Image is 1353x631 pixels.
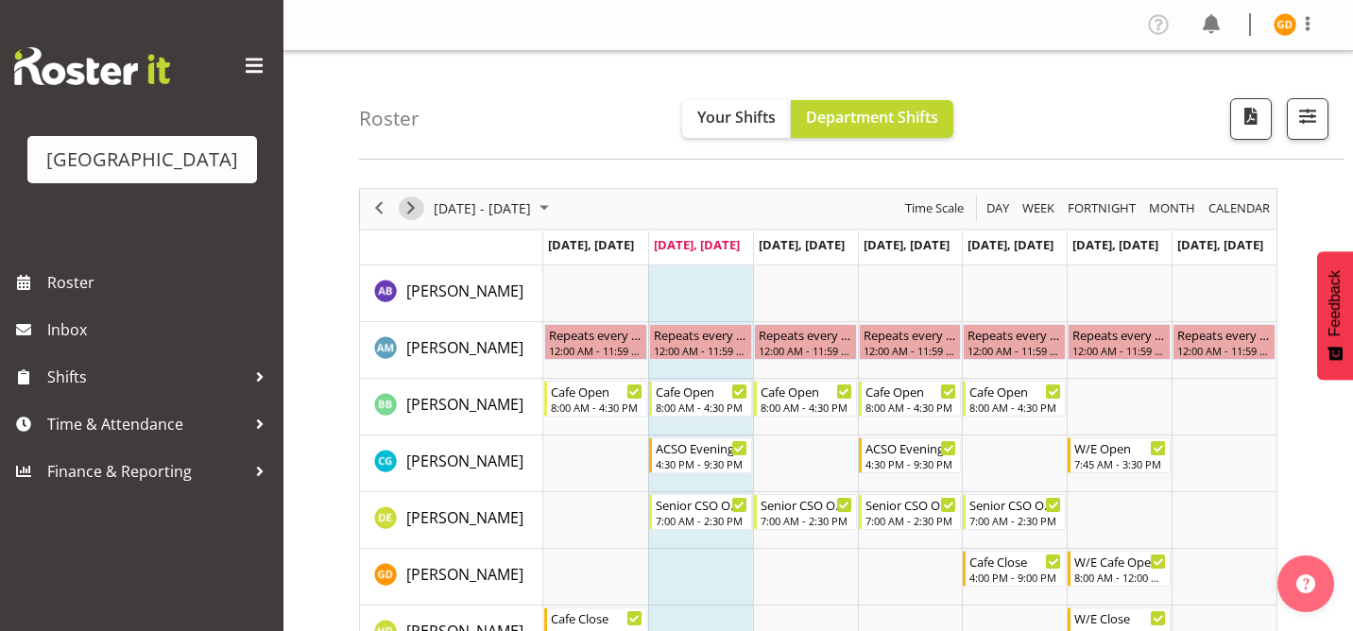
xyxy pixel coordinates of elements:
div: Bailey Blomfield"s event - Cafe Open Begin From Monday, August 11, 2025 at 8:00:00 AM GMT+12:00 E... [544,381,647,417]
span: Fortnight [1066,196,1138,220]
div: Donna Euston"s event - Senior CSO Opening Begin From Thursday, August 14, 2025 at 7:00:00 AM GMT+... [859,494,962,530]
div: 12:00 AM - 11:59 PM [654,343,747,358]
button: Timeline Day [984,196,1013,220]
span: Time & Attendance [47,410,246,438]
td: Greer Dawson resource [360,549,543,605]
td: Andreea Muicaru resource [360,322,543,379]
div: 4:00 PM - 9:00 PM [969,570,1061,585]
div: Senior CSO Opening [761,495,852,514]
div: Cafe Open [761,382,852,401]
div: Donna Euston"s event - Senior CSO Opening Begin From Friday, August 15, 2025 at 7:00:00 AM GMT+12... [963,494,1066,530]
div: Andreea Muicaru"s event - Repeats every monday, tuesday, wednesday, thursday, friday, saturday, s... [544,324,647,360]
div: Donna Euston"s event - Senior CSO Opening Begin From Wednesday, August 13, 2025 at 7:00:00 AM GMT... [754,494,857,530]
span: Finance & Reporting [47,457,246,486]
div: Donna Euston"s event - Senior CSO Opening Begin From Tuesday, August 12, 2025 at 7:00:00 AM GMT+1... [649,494,752,530]
div: Bailey Blomfield"s event - Cafe Open Begin From Tuesday, August 12, 2025 at 8:00:00 AM GMT+12:00 ... [649,381,752,417]
span: [PERSON_NAME] [406,281,523,301]
span: [DATE], [DATE] [1177,236,1263,253]
div: 7:00 AM - 2:30 PM [969,513,1061,528]
span: Inbox [47,315,274,344]
div: Senior CSO Opening [656,495,747,514]
div: 12:00 AM - 11:59 PM [864,343,957,358]
div: Andreea Muicaru"s event - Repeats every monday, tuesday, wednesday, thursday, friday, saturday, s... [649,324,752,360]
span: Roster [47,268,274,297]
div: 12:00 AM - 11:59 PM [1177,343,1271,358]
span: calendar [1207,196,1272,220]
span: [DATE], [DATE] [654,236,740,253]
span: Time Scale [903,196,966,220]
div: Cafe Open [969,382,1061,401]
button: Feedback - Show survey [1317,251,1353,380]
button: Fortnight [1065,196,1139,220]
span: [PERSON_NAME] [406,507,523,528]
span: Month [1147,196,1197,220]
a: [PERSON_NAME] [406,336,523,359]
div: next period [395,189,427,229]
span: [DATE], [DATE] [864,236,950,253]
div: 12:00 AM - 11:59 PM [759,343,852,358]
span: [DATE], [DATE] [759,236,845,253]
div: Chelsea Garron"s event - W/E Open Begin From Saturday, August 16, 2025 at 7:45:00 AM GMT+12:00 En... [1068,437,1171,473]
span: Your Shifts [697,107,776,128]
div: Andreea Muicaru"s event - Repeats every monday, tuesday, wednesday, thursday, friday, saturday, s... [859,324,962,360]
div: ACSO Evening [656,438,747,457]
div: 12:00 AM - 11:59 PM [968,343,1061,358]
button: Timeline Week [1019,196,1058,220]
span: [DATE], [DATE] [968,236,1053,253]
button: August 2025 [431,196,557,220]
td: Bailey Blomfield resource [360,379,543,435]
div: Bailey Blomfield"s event - Cafe Open Begin From Wednesday, August 13, 2025 at 8:00:00 AM GMT+12:0... [754,381,857,417]
span: [DATE], [DATE] [548,236,634,253]
div: previous period [363,189,395,229]
span: [PERSON_NAME] [406,394,523,415]
div: Repeats every [DATE], [DATE], [DATE], [DATE], [DATE], [DATE], [DATE] - [PERSON_NAME] [1072,325,1166,344]
div: 4:30 PM - 9:30 PM [865,456,957,471]
a: [PERSON_NAME] [406,393,523,416]
div: Cafe Open [656,382,747,401]
div: Andreea Muicaru"s event - Repeats every monday, tuesday, wednesday, thursday, friday, saturday, s... [963,324,1066,360]
a: [PERSON_NAME] [406,450,523,472]
div: ACSO Evening [865,438,957,457]
div: 8:00 AM - 4:30 PM [865,400,957,415]
span: Shifts [47,363,246,391]
div: 8:00 AM - 4:30 PM [551,400,642,415]
div: Cafe Open [865,382,957,401]
div: Repeats every [DATE], [DATE], [DATE], [DATE], [DATE], [DATE], [DATE] - [PERSON_NAME] [1177,325,1271,344]
div: August 11 - 17, 2025 [427,189,560,229]
button: Download a PDF of the roster according to the set date range. [1230,98,1272,140]
a: [PERSON_NAME] [406,280,523,302]
a: [PERSON_NAME] [406,563,523,586]
div: Chelsea Garron"s event - ACSO Evening Begin From Thursday, August 14, 2025 at 4:30:00 PM GMT+12:0... [859,437,962,473]
div: 8:00 AM - 4:30 PM [761,400,852,415]
div: W/E Open [1074,438,1166,457]
div: 4:30 PM - 9:30 PM [656,456,747,471]
span: [DATE] - [DATE] [432,196,533,220]
span: Day [985,196,1011,220]
button: Previous [367,196,392,220]
div: Bailey Blomfield"s event - Cafe Open Begin From Thursday, August 14, 2025 at 8:00:00 AM GMT+12:00... [859,381,962,417]
div: 8:00 AM - 12:00 PM [1074,570,1166,585]
td: Amber-Jade Brass resource [360,265,543,322]
button: Month [1206,196,1274,220]
a: [PERSON_NAME] [406,506,523,529]
div: Repeats every [DATE], [DATE], [DATE], [DATE], [DATE], [DATE], [DATE] - [PERSON_NAME] [968,325,1061,344]
div: 7:45 AM - 3:30 PM [1074,456,1166,471]
div: Greer Dawson"s event - Cafe Close Begin From Friday, August 15, 2025 at 4:00:00 PM GMT+12:00 Ends... [963,551,1066,587]
div: W/E Close [1074,608,1166,627]
div: 7:00 AM - 2:30 PM [761,513,852,528]
div: Cafe Open [551,382,642,401]
span: [PERSON_NAME] [406,564,523,585]
img: help-xxl-2.png [1296,574,1315,593]
td: Chelsea Garron resource [360,435,543,492]
div: Andreea Muicaru"s event - Repeats every monday, tuesday, wednesday, thursday, friday, saturday, s... [1173,324,1276,360]
div: Senior CSO Opening [865,495,957,514]
button: Department Shifts [791,100,953,138]
div: Cafe Close [969,552,1061,571]
h4: Roster [359,108,420,129]
td: Donna Euston resource [360,492,543,549]
img: Rosterit website logo [14,47,170,85]
div: 7:00 AM - 2:30 PM [865,513,957,528]
div: 12:00 AM - 11:59 PM [1072,343,1166,358]
div: Greer Dawson"s event - W/E Cafe Open Begin From Saturday, August 16, 2025 at 8:00:00 AM GMT+12:00... [1068,551,1171,587]
button: Timeline Month [1146,196,1199,220]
